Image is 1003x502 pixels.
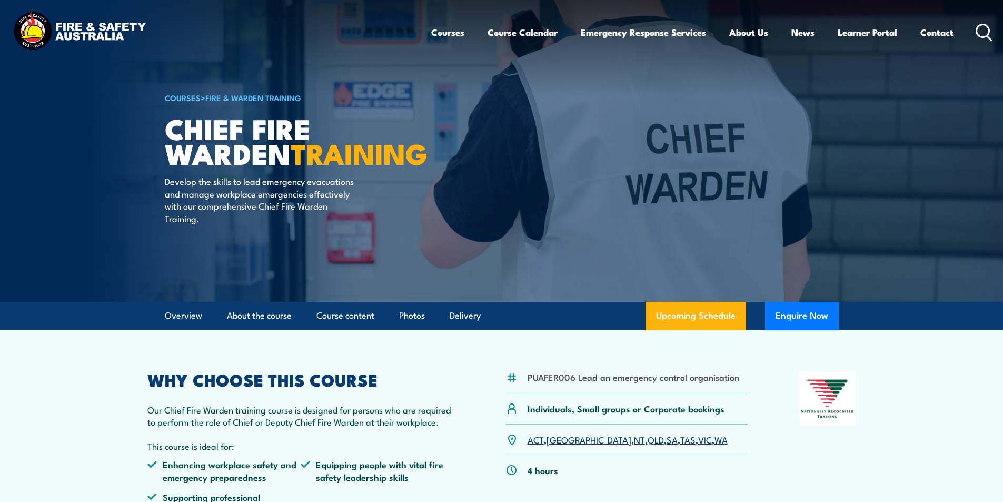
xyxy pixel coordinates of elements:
[301,458,454,483] li: Equipping people with vital fire safety leadership skills
[838,18,897,46] a: Learner Portal
[714,433,728,446] a: WA
[646,302,746,330] a: Upcoming Schedule
[399,302,425,330] a: Photos
[205,92,301,103] a: Fire & Warden Training
[165,302,202,330] a: Overview
[698,433,712,446] a: VIC
[165,116,425,165] h1: Chief Fire Warden
[680,433,696,446] a: TAS
[165,91,425,104] h6: >
[581,18,706,46] a: Emergency Response Services
[165,92,201,103] a: COURSES
[648,433,664,446] a: QLD
[528,371,739,383] li: PUAFER006 Lead an emergency control organisation
[729,18,768,46] a: About Us
[667,433,678,446] a: SA
[488,18,558,46] a: Course Calendar
[431,18,464,46] a: Courses
[316,302,374,330] a: Course content
[291,131,428,174] strong: TRAINING
[227,302,292,330] a: About the course
[634,433,645,446] a: NT
[528,464,558,476] p: 4 hours
[920,18,954,46] a: Contact
[147,372,455,387] h2: WHY CHOOSE THIS COURSE
[147,403,455,428] p: Our Chief Fire Warden training course is designed for persons who are required to perform the rol...
[165,175,357,224] p: Develop the skills to lead emergency evacuations and manage workplace emergencies effectively wit...
[791,18,815,46] a: News
[528,402,724,415] p: Individuals, Small groups or Corporate bookings
[547,433,631,446] a: [GEOGRAPHIC_DATA]
[147,440,455,452] p: This course is ideal for:
[528,433,544,446] a: ACT
[765,302,839,330] button: Enquire Now
[147,458,301,483] li: Enhancing workplace safety and emergency preparedness
[528,434,728,446] p: , , , , , , ,
[450,302,481,330] a: Delivery
[799,372,856,426] img: Nationally Recognised Training logo.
